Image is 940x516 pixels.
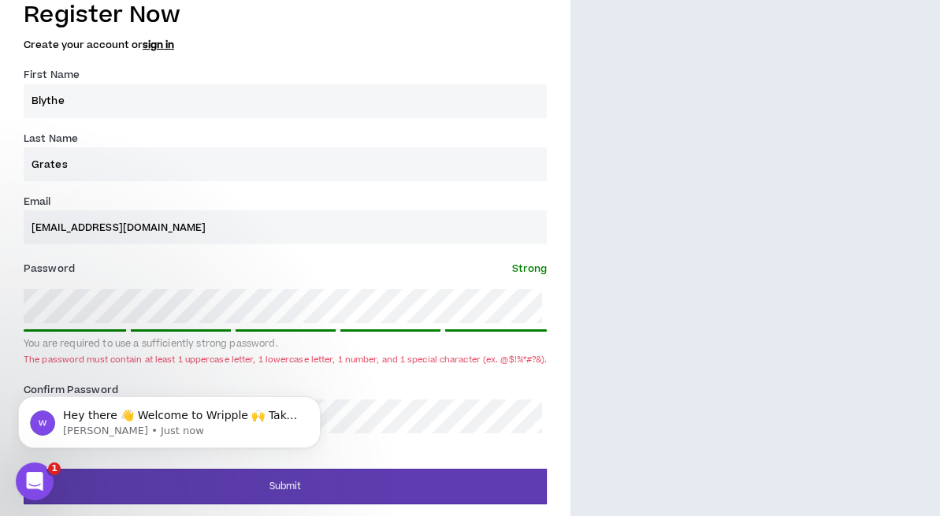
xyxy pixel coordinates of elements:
label: Last Name [24,126,78,151]
label: First Name [24,62,80,87]
input: Last name [24,147,547,181]
a: sign in [143,38,174,52]
span: Password [24,262,75,276]
iframe: Intercom notifications message [12,363,327,473]
div: The password must contain at least 1 uppercase letter, 1 lowercase letter, 1 number, and 1 specia... [24,354,547,366]
input: First name [24,84,547,118]
div: You are required to use a sufficiently strong password. [24,338,547,351]
iframe: Intercom live chat [16,462,54,500]
input: Enter Email [24,210,547,244]
label: Email [24,189,51,214]
span: 1 [48,462,61,475]
h5: Create your account or [24,39,547,50]
span: Strong [512,262,548,276]
button: Submit [24,469,547,504]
